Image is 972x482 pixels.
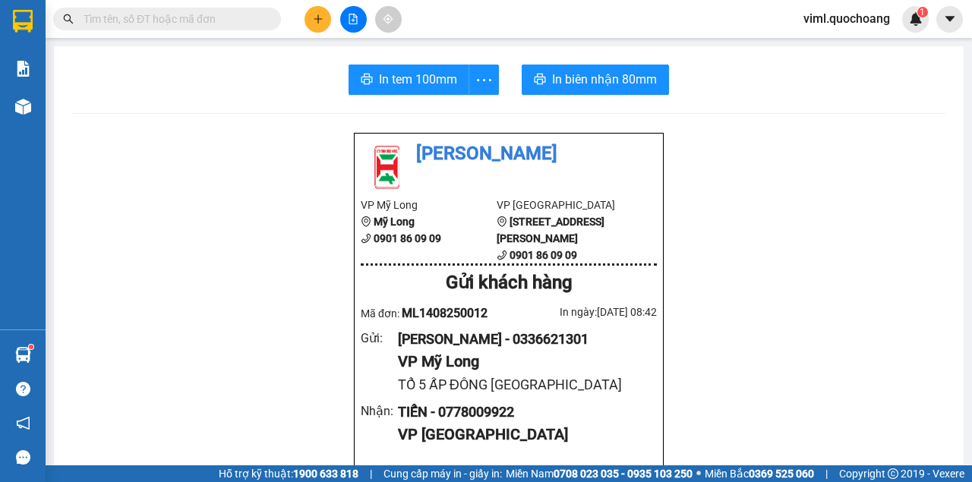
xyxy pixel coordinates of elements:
div: VP [GEOGRAPHIC_DATA] [398,423,645,446]
img: icon-new-feature [909,12,923,26]
span: In tem 100mm [379,70,457,89]
button: aim [375,6,402,33]
b: 0901 86 09 09 [374,232,441,244]
img: warehouse-icon [15,99,31,115]
span: plus [313,14,323,24]
strong: 0369 525 060 [749,468,814,480]
span: 1 [920,7,925,17]
sup: 1 [917,7,928,17]
button: printerIn biên nhận 80mm [522,65,669,95]
b: [STREET_ADDRESS][PERSON_NAME] [497,216,604,244]
span: phone [497,250,507,260]
span: viml.quochoang [791,9,902,28]
span: | [825,465,828,482]
span: notification [16,416,30,430]
span: | [370,465,372,482]
div: VP Mỹ Long [398,350,645,373]
button: file-add [340,6,367,33]
span: environment [497,216,507,227]
span: message [16,450,30,465]
span: caret-down [943,12,957,26]
b: Mỹ Long [374,216,415,228]
span: ML1408250012 [402,306,488,320]
img: warehouse-icon [15,347,31,363]
li: VP Mỹ Long [361,197,497,213]
img: solution-icon [15,61,31,77]
span: printer [534,73,546,87]
div: In ngày: [DATE] 08:42 [509,304,657,320]
span: Miền Bắc [705,465,814,482]
li: VP [GEOGRAPHIC_DATA] [497,197,633,213]
div: Gửi khách hàng [361,269,657,298]
span: Cung cấp máy in - giấy in: [383,465,502,482]
div: TỔ 5 ẤP ĐÔNG [GEOGRAPHIC_DATA] [398,374,645,395]
li: [PERSON_NAME] [361,140,657,169]
span: Hỗ trợ kỹ thuật: [219,465,358,482]
b: 0901 86 09 09 [510,249,577,261]
div: TIẾN - 0778009922 [398,402,645,423]
strong: 0708 023 035 - 0935 103 250 [554,468,693,480]
span: search [63,14,74,24]
span: printer [361,73,373,87]
div: [PERSON_NAME] - 0336621301 [398,329,645,350]
img: logo-vxr [13,10,33,33]
div: Mã đơn: [361,304,509,323]
span: file-add [348,14,358,24]
span: In biên nhận 80mm [552,70,657,89]
span: aim [383,14,393,24]
button: plus [305,6,331,33]
strong: 1900 633 818 [293,468,358,480]
sup: 1 [29,345,33,349]
span: ⚪️ [696,471,701,477]
button: more [469,65,499,95]
div: Nhận : [361,402,398,421]
span: phone [361,233,371,244]
input: Tìm tên, số ĐT hoặc mã đơn [84,11,263,27]
span: copyright [888,468,898,479]
button: caret-down [936,6,963,33]
button: printerIn tem 100mm [349,65,469,95]
span: more [469,71,498,90]
span: environment [361,216,371,227]
div: Gửi : [361,329,398,348]
span: question-circle [16,382,30,396]
span: Miền Nam [506,465,693,482]
img: logo.jpg [361,140,414,193]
